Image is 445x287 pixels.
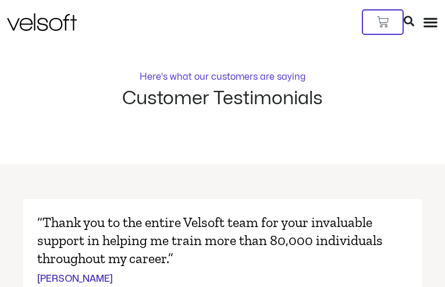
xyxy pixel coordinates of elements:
div: Menu Toggle [423,15,438,30]
p: Here's what our customers are saying [140,72,305,82]
img: Velsoft Training Materials [7,13,77,31]
p: “Thank you to the entire Velsoft team for your invaluable support in helping me train more than 8... [37,213,408,268]
h2: Customer Testimonials [122,88,323,108]
cite: [PERSON_NAME] [37,272,113,286]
